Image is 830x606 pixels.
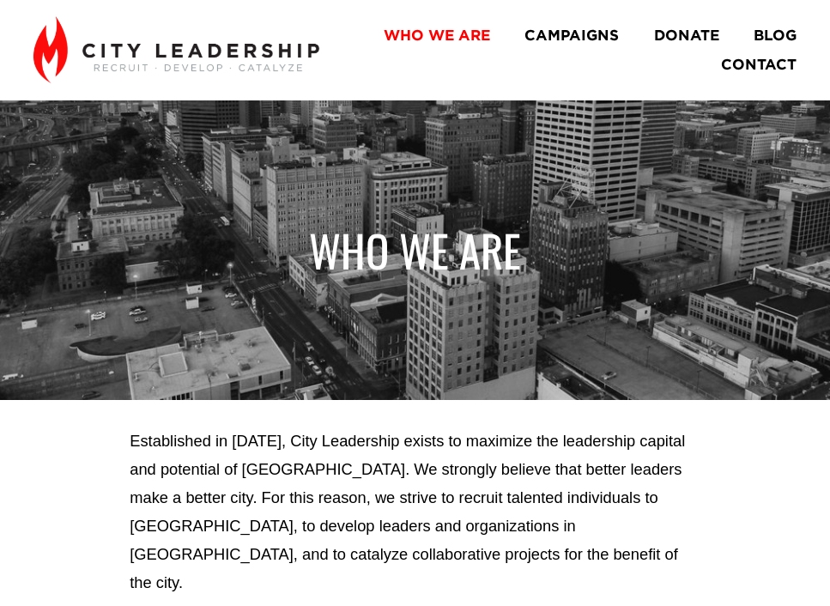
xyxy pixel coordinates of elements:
a: DONATE [654,21,719,50]
a: CAMPAIGNS [524,21,619,50]
a: CONTACT [721,50,797,79]
img: City Leadership - Recruit. Develop. Catalyze. [33,16,319,83]
a: WHO WE ARE [384,21,490,50]
p: Established in [DATE], City Leadership exists to maximize the leadership capital and potential of... [130,427,700,597]
a: BLOG [754,21,797,50]
h1: WHO WE ARE [130,223,700,277]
